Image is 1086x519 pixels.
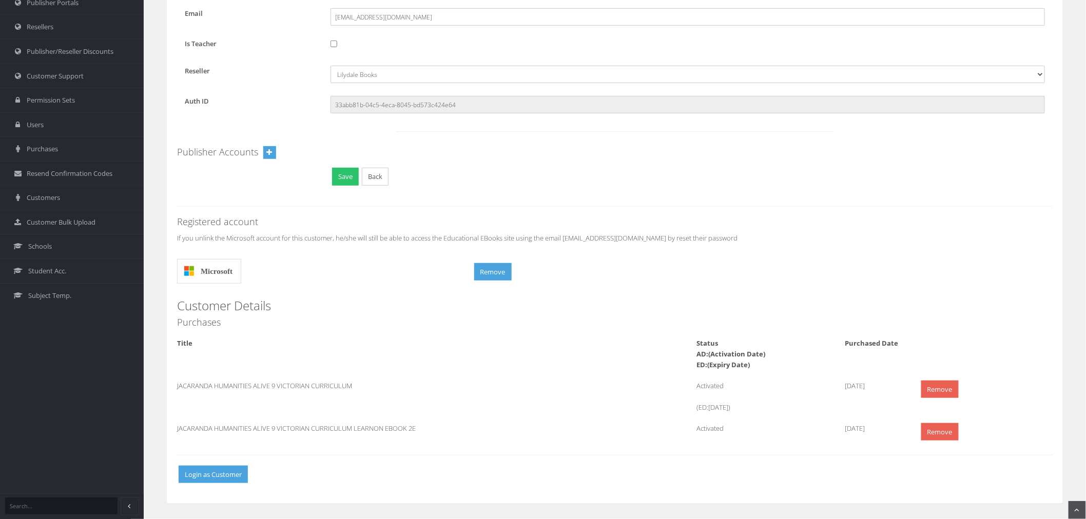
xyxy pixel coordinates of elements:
[921,423,959,441] a: Remove
[177,96,323,107] label: Auth ID
[27,193,60,203] span: Customers
[177,299,1053,312] h3: Customer Details
[689,381,838,413] div: Activated (ED:[DATE])
[169,338,540,349] div: Title
[474,263,512,281] button: Remove
[28,242,52,251] span: Schools
[838,423,912,434] div: [DATE]
[201,259,232,284] span: Microsoft
[689,423,838,445] div: Activated
[28,266,66,276] span: Student Acc.
[177,217,1053,227] h4: Registered account
[27,217,95,227] span: Customer Bulk Upload
[5,497,118,514] input: Search...
[332,168,359,186] button: Save
[838,338,912,349] div: Purchased Date
[838,381,912,391] div: [DATE]
[27,169,112,178] span: Resend Confirmation Codes
[177,317,1053,328] h4: Purchases
[362,168,389,186] a: Back
[921,381,959,398] a: Remove
[27,47,113,56] span: Publisher/Reseller Discounts
[177,147,258,157] h4: Publisher Accounts
[169,423,540,434] div: JACARANDA HUMANITIES ALIVE 9 VICTORIAN CURRICULUM LEARNON EBOOK 2E
[27,71,84,81] span: Customer Support
[177,8,323,19] label: Email
[179,466,248,484] button: Login as Customer
[689,338,838,370] div: Status AD:(Activation Date) ED:(Expiry Date)
[28,291,71,301] span: Subject Temp.
[27,120,44,130] span: Users
[27,95,75,105] span: Permission Sets
[177,232,1053,244] p: If you unlink the Microsoft account for this customer, he/she will still be able to access the Ed...
[177,38,323,49] label: Is Teacher
[169,381,540,391] div: JACARANDA HUMANITIES ALIVE 9 VICTORIAN CURRICULUM
[27,144,58,154] span: Purchases
[27,22,53,32] span: Resellers
[177,66,323,76] label: Reseller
